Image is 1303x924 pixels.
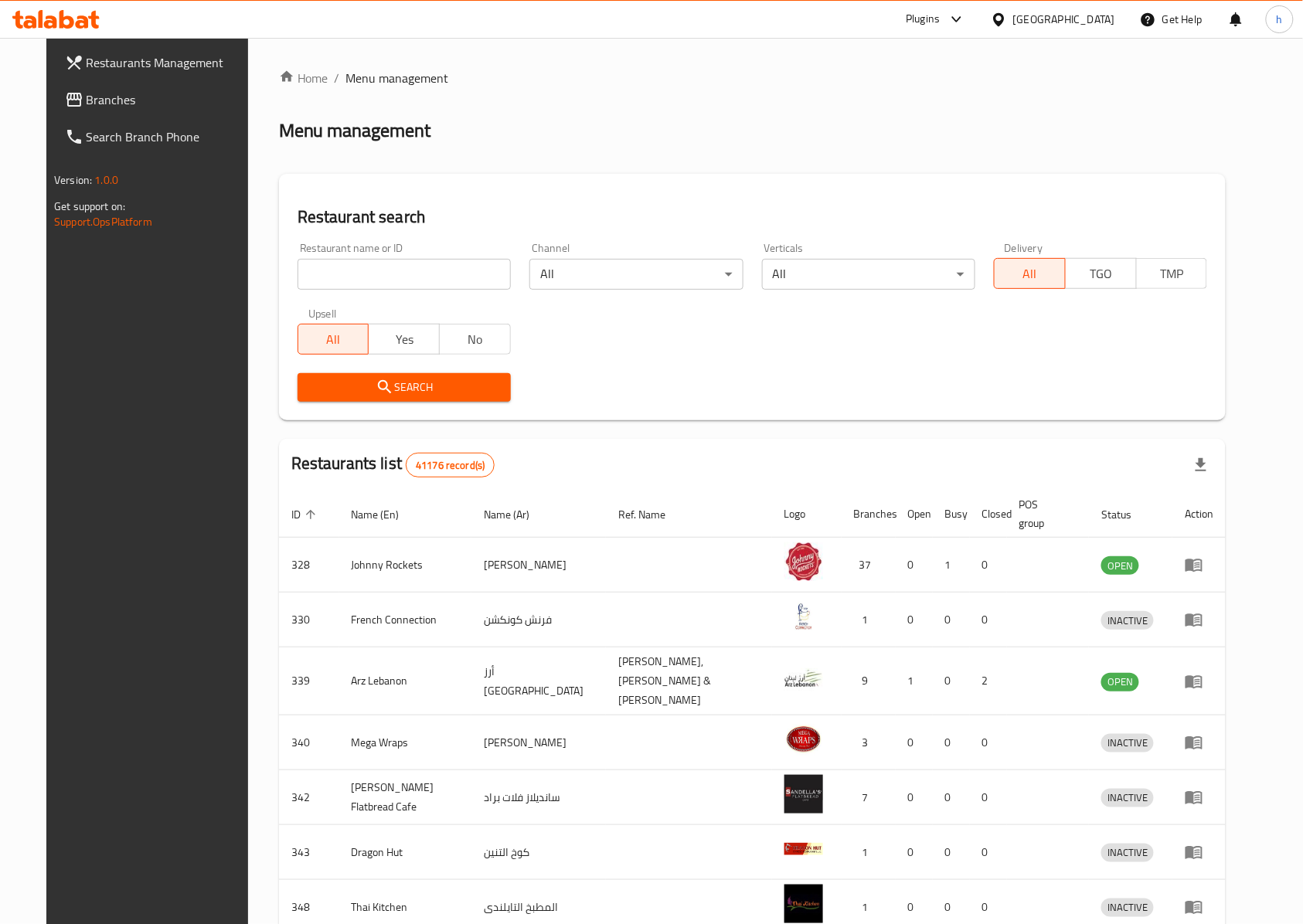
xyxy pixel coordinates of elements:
td: 1 [896,647,933,715]
div: INACTIVE [1101,789,1154,807]
td: 339 [279,647,339,715]
span: INACTIVE [1101,899,1154,916]
div: [GEOGRAPHIC_DATA] [1013,11,1115,28]
div: Menu [1185,672,1213,691]
td: 1 [842,825,896,880]
td: 0 [896,538,933,593]
img: French Connection [784,597,823,636]
span: 41176 record(s) [407,458,494,473]
a: Search Branch Phone [53,118,264,155]
a: Branches [53,81,264,118]
span: Branches [87,90,252,109]
td: 330 [279,593,339,647]
li: / [335,69,340,87]
td: [PERSON_NAME] Flatbread Cafe [339,770,472,825]
button: TMP [1136,258,1208,289]
td: Mega Wraps [339,715,472,770]
button: Yes [368,324,440,355]
span: h [1277,11,1283,28]
td: Dragon Hut [339,825,472,880]
span: Search Branch Phone [87,127,252,146]
td: French Connection [339,593,472,647]
td: 37 [842,538,896,593]
span: Restaurants Management [87,53,252,72]
div: OPEN [1101,673,1139,691]
img: Dragon Hut [784,830,823,868]
span: Name (Ar) [484,505,549,524]
a: Support.OpsPlatform [54,212,152,232]
label: Upsell [308,308,337,319]
div: Plugins [906,10,940,29]
td: فرنش كونكشن [471,593,606,647]
td: 0 [896,593,933,647]
span: Ref. Name [618,505,686,524]
span: All [304,328,363,351]
td: 0 [970,715,1007,770]
td: 1 [842,593,896,647]
span: OPEN [1101,557,1139,575]
span: Get support on: [54,196,125,216]
td: 328 [279,538,339,593]
div: Menu [1185,898,1213,916]
span: INACTIVE [1101,612,1154,630]
div: OPEN [1101,556,1139,575]
button: All [994,258,1066,289]
h2: Menu management [279,118,431,143]
button: All [298,324,369,355]
span: Version: [54,170,92,190]
img: Thai Kitchen [784,885,823,923]
span: Name (En) [352,505,420,524]
td: 7 [842,770,896,825]
span: TGO [1072,263,1131,285]
button: TGO [1065,258,1137,289]
td: 0 [933,825,970,880]
td: سانديلاز فلات براد [471,770,606,825]
h2: Restaurant search [298,206,1208,229]
td: 0 [896,770,933,825]
div: Total records count [406,453,495,477]
td: 0 [933,647,970,715]
td: 0 [933,770,970,825]
th: Action [1172,491,1226,538]
th: Busy [933,491,970,538]
td: 9 [842,647,896,715]
td: 340 [279,715,339,770]
div: Menu [1185,555,1213,574]
div: INACTIVE [1101,734,1154,752]
span: ID [291,505,321,524]
button: Search [298,373,511,402]
nav: breadcrumb [279,69,1226,87]
img: Johnny Rockets [784,542,823,581]
span: INACTIVE [1101,789,1154,807]
span: No [446,328,505,351]
img: Arz Lebanon [784,659,823,698]
th: Branches [842,491,896,538]
span: 1.0.0 [94,170,118,190]
span: INACTIVE [1101,844,1154,861]
td: [PERSON_NAME] [471,715,606,770]
td: 343 [279,825,339,880]
input: Search for restaurant name or ID.. [298,259,511,290]
td: Johnny Rockets [339,538,472,593]
span: Search [310,378,498,397]
label: Delivery [1005,243,1043,253]
span: OPEN [1101,673,1139,691]
th: Closed [970,491,1007,538]
td: 0 [970,538,1007,593]
td: [PERSON_NAME],[PERSON_NAME] & [PERSON_NAME] [606,647,772,715]
div: Export file [1182,447,1220,484]
img: Mega Wraps [784,720,823,759]
td: 0 [896,715,933,770]
td: 1 [933,538,970,593]
div: All [762,259,975,290]
div: INACTIVE [1101,844,1154,862]
div: Menu [1185,843,1213,861]
td: 0 [933,593,970,647]
th: Logo [772,491,842,538]
td: [PERSON_NAME] [471,538,606,593]
th: Open [896,491,933,538]
span: Menu management [346,69,449,87]
a: Restaurants Management [53,44,264,81]
span: Yes [375,328,434,351]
